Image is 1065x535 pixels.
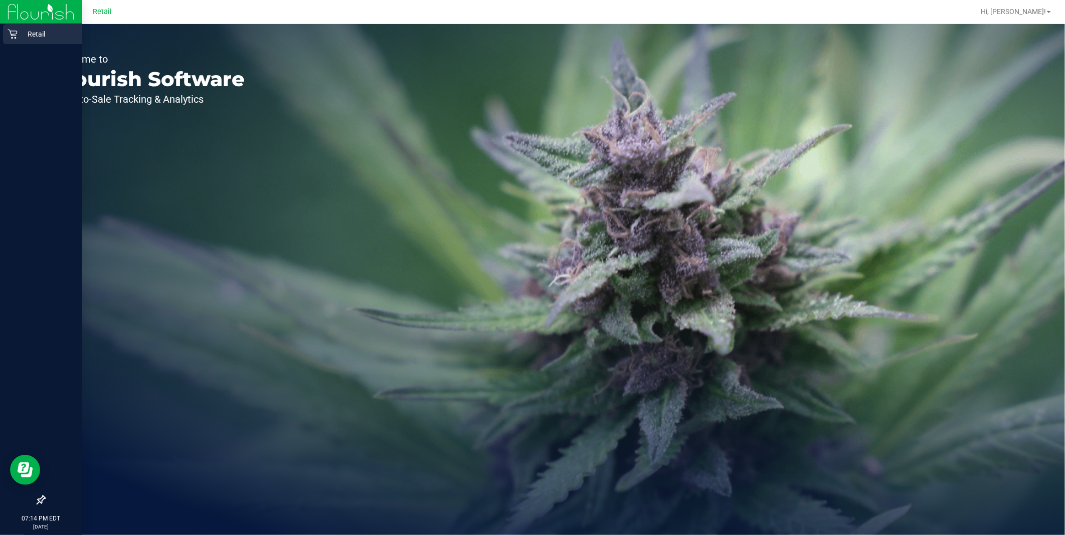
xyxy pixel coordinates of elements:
p: Retail [18,28,78,40]
p: Welcome to [54,54,245,64]
span: Retail [93,8,112,16]
inline-svg: Retail [8,29,18,39]
p: 07:14 PM EDT [5,514,78,523]
p: Flourish Software [54,69,245,89]
p: Seed-to-Sale Tracking & Analytics [54,94,245,104]
span: Hi, [PERSON_NAME]! [981,8,1046,16]
iframe: Resource center [10,455,40,485]
p: [DATE] [5,523,78,530]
